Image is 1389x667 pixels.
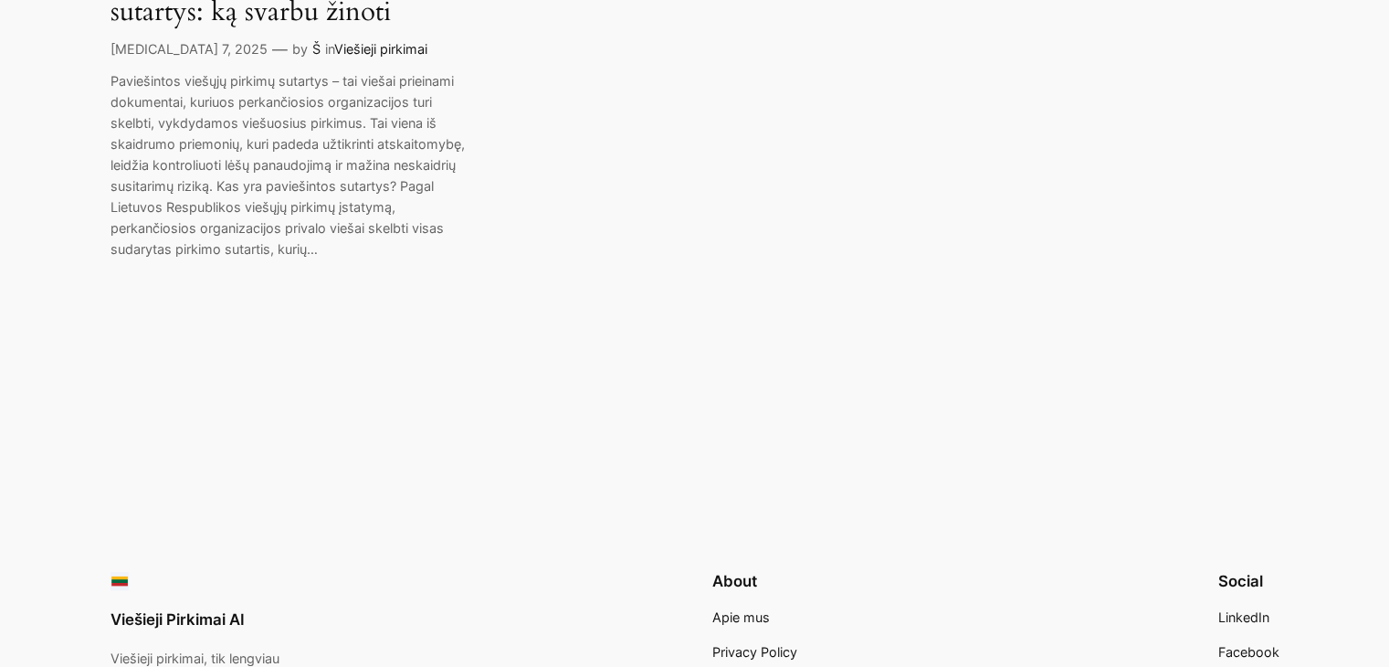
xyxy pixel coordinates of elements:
[1218,644,1279,660] span: Facebook
[110,41,268,57] a: [MEDICAL_DATA] 7, 2025
[1218,642,1279,662] a: Facebook
[334,41,427,57] a: Viešieji pirkimai
[712,609,770,625] span: Apie mus
[1218,572,1279,590] h2: Social
[292,39,308,59] p: by
[1218,609,1269,625] span: LinkedIn
[110,70,476,259] p: Paviešintos viešųjų pirkimų sutartys – tai viešai prieinami dokumentai, kuriuos perkančiosios org...
[272,37,288,61] p: —
[110,610,245,629] a: Viešieji Pirkimai AI
[712,572,847,590] h2: About
[110,572,129,590] img: Viešieji pirkimai logo
[712,642,797,662] a: Privacy Policy
[712,608,770,628] a: Apie mus
[312,41,321,57] a: Š
[1218,608,1269,628] a: LinkedIn
[325,41,334,57] span: in
[712,644,797,660] span: Privacy Policy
